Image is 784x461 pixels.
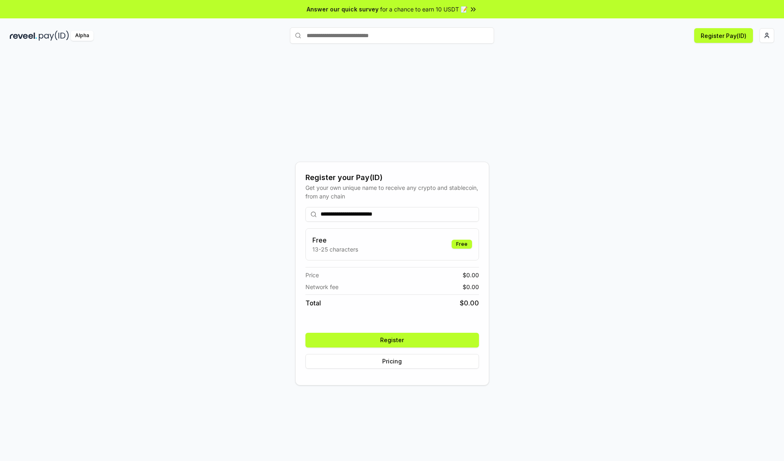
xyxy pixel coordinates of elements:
[452,240,472,249] div: Free
[39,31,69,41] img: pay_id
[305,298,321,308] span: Total
[380,5,468,13] span: for a chance to earn 10 USDT 📝
[305,271,319,279] span: Price
[463,283,479,291] span: $ 0.00
[71,31,94,41] div: Alpha
[305,354,479,369] button: Pricing
[312,245,358,254] p: 13-25 characters
[10,31,37,41] img: reveel_dark
[463,271,479,279] span: $ 0.00
[307,5,379,13] span: Answer our quick survey
[305,183,479,200] div: Get your own unique name to receive any crypto and stablecoin, from any chain
[694,28,753,43] button: Register Pay(ID)
[312,235,358,245] h3: Free
[305,333,479,347] button: Register
[305,172,479,183] div: Register your Pay(ID)
[305,283,339,291] span: Network fee
[460,298,479,308] span: $ 0.00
